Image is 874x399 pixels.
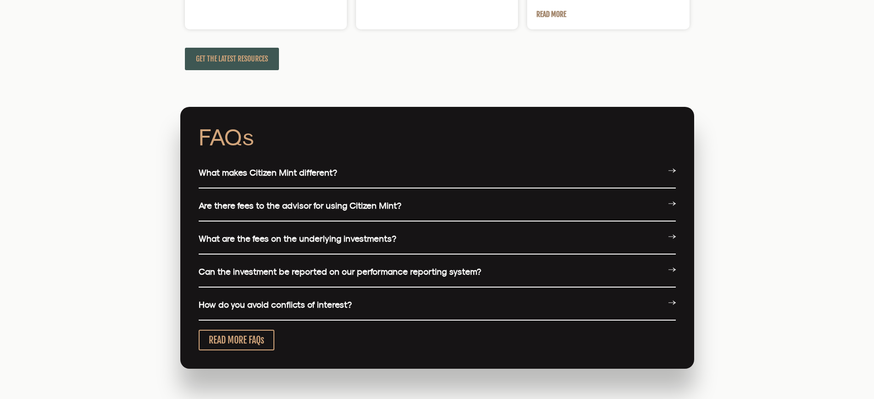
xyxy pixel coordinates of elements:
div: How do you avoid conflicts of interest? [199,290,676,321]
a: GET THE LATEST RESOURCES [185,48,279,70]
div: What are the fees on the underlying investments? [199,224,676,255]
a: How do you avoid conflicts of interest? [199,299,352,310]
a: Are there fees to the advisor for using Citizen Mint? [199,200,401,211]
a: Read more about Guide to Investing in Real Assets [536,9,566,20]
a: What makes Citizen Mint different? [199,167,337,177]
div: Can the investment be reported on our performance reporting system? [199,257,676,288]
div: What makes Citizen Mint different? [199,158,676,188]
span: GET THE LATEST RESOURCES [196,53,268,65]
div: Are there fees to the advisor for using Citizen Mint? [199,191,676,222]
span: READ MORE FAQs [209,334,264,346]
a: What are the fees on the underlying investments? [199,233,396,244]
a: Can the investment be reported on our performance reporting system? [199,266,481,277]
h2: FAQs [199,125,676,149]
a: READ MORE FAQs [199,330,274,350]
